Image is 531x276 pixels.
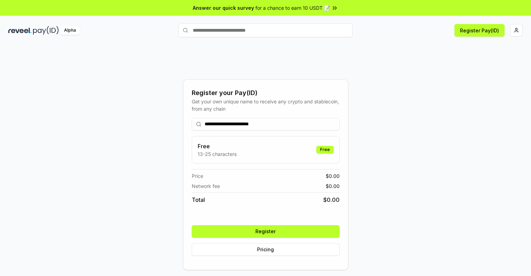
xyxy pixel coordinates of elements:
[255,4,330,11] span: for a chance to earn 10 USDT 📝
[33,26,59,35] img: pay_id
[326,182,340,190] span: $ 0.00
[192,172,203,180] span: Price
[192,88,340,98] div: Register your Pay(ID)
[8,26,32,35] img: reveel_dark
[454,24,505,37] button: Register Pay(ID)
[60,26,80,35] div: Alpha
[193,4,254,11] span: Answer our quick survey
[192,243,340,256] button: Pricing
[192,196,205,204] span: Total
[198,150,237,158] p: 13-25 characters
[192,225,340,238] button: Register
[326,172,340,180] span: $ 0.00
[316,146,334,153] div: Free
[192,98,340,112] div: Get your own unique name to receive any crypto and stablecoin, from any chain
[323,196,340,204] span: $ 0.00
[198,142,237,150] h3: Free
[192,182,220,190] span: Network fee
